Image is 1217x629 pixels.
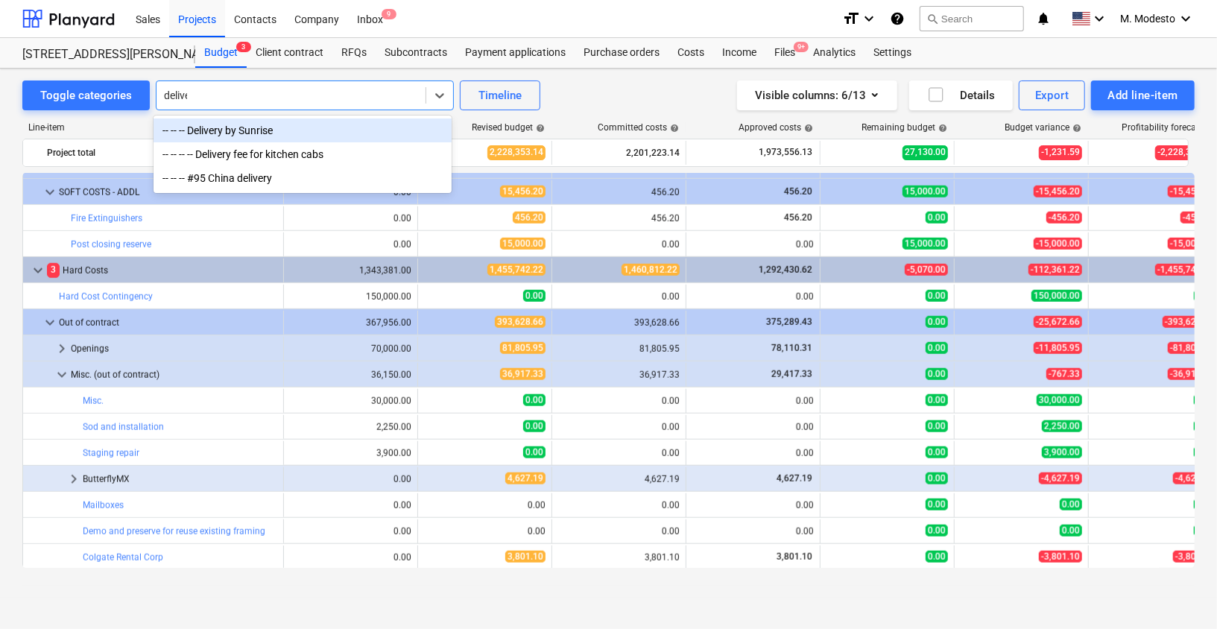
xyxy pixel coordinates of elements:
[53,340,71,358] span: keyboard_arrow_right
[1042,446,1082,458] span: 3,900.00
[1060,499,1082,511] span: 0.00
[558,187,680,197] div: 456.20
[1090,10,1108,28] i: keyboard_arrow_down
[456,38,575,68] div: Payment applications
[1042,420,1082,432] span: 2,250.00
[22,122,283,133] div: Line-item
[424,526,546,537] div: 0.00
[505,472,546,484] span: 4,627.19
[558,141,680,165] div: 2,201,223.14
[558,239,680,250] div: 0.00
[935,124,947,133] span: help
[668,38,713,68] a: Costs
[1177,10,1195,28] i: keyboard_arrow_down
[864,38,920,68] div: Settings
[622,264,680,276] span: 1,460,812.22
[154,166,452,190] div: -- -- -- #95 China delivery
[1046,212,1082,224] span: -456.20
[1168,368,1216,380] span: -36,917.33
[1107,86,1178,105] div: Add line-item
[558,396,680,406] div: 0.00
[376,38,456,68] a: Subcontracts
[247,38,332,68] div: Client contract
[1122,122,1216,133] div: Profitability forecast
[290,526,411,537] div: 0.00
[920,6,1024,31] button: Search
[926,472,948,484] span: 0.00
[903,145,948,159] span: 27,130.00
[236,42,251,52] span: 3
[505,551,546,563] span: 3,801.10
[1155,264,1216,276] span: -1,455,742.22
[487,145,546,159] span: 2,228,353.14
[575,38,668,68] a: Purchase orders
[41,183,59,201] span: keyboard_arrow_down
[154,142,452,166] div: -- -- -- -- Delivery fee for kitchen cabs
[53,366,71,384] span: keyboard_arrow_down
[558,344,680,354] div: 81,805.95
[757,265,814,275] span: 1,292,430.62
[71,239,151,250] a: Post closing reserve
[290,239,411,250] div: 0.00
[1039,145,1082,159] span: -1,231.59
[59,311,277,335] div: Out of contract
[47,259,277,282] div: Hard Costs
[770,343,814,353] span: 78,110.31
[500,342,546,354] span: 81,805.95
[926,446,948,458] span: 0.00
[71,213,142,224] a: Fire Extinguishers
[1034,238,1082,250] span: -15,000.00
[290,370,411,380] div: 36,150.00
[40,86,132,105] div: Toggle categories
[500,238,546,250] span: 15,000.00
[424,500,546,511] div: 0.00
[71,363,277,387] div: Misc. (out of contract)
[926,420,948,432] span: 0.00
[926,316,948,328] span: 0.00
[1034,342,1082,354] span: -11,805.95
[83,448,139,458] a: Staging repair
[775,473,814,484] span: 4,627.19
[290,213,411,224] div: 0.00
[59,180,277,204] div: SOFT COSTS - ADDL
[770,369,814,379] span: 29,417.33
[71,337,277,361] div: Openings
[739,122,813,133] div: Approved costs
[83,526,265,537] a: Demo and preserve for reuse existing framing
[692,422,814,432] div: 0.00
[1120,13,1175,25] span: M. Modesto
[1168,186,1216,197] span: -15,456.20
[775,551,814,562] span: 3,801.10
[926,499,948,511] span: 0.00
[598,122,679,133] div: Committed costs
[332,38,376,68] a: RFQs
[757,146,814,159] span: 1,973,556.13
[382,9,396,19] span: 9
[692,396,814,406] div: 0.00
[667,124,679,133] span: help
[713,38,765,68] a: Income
[765,317,814,327] span: 375,289.43
[65,470,83,488] span: keyboard_arrow_right
[495,316,546,328] span: 393,628.66
[1142,557,1217,629] iframe: Chat Widget
[558,317,680,328] div: 393,628.66
[1168,238,1216,250] span: -15,000.00
[29,262,47,279] span: keyboard_arrow_down
[926,525,948,537] span: 0.00
[1037,394,1082,406] span: 30,000.00
[1163,316,1216,328] span: -393,628.66
[47,141,277,165] div: Project total
[1036,10,1051,28] i: notifications
[1155,145,1216,159] span: -2,228,353.14
[926,368,948,380] span: 0.00
[1035,86,1069,105] div: Export
[692,500,814,511] div: 0.00
[500,186,546,197] span: 15,456.20
[558,213,680,224] div: 456.20
[195,38,247,68] a: Budget3
[926,342,948,354] span: 0.00
[83,500,124,511] a: Mailboxes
